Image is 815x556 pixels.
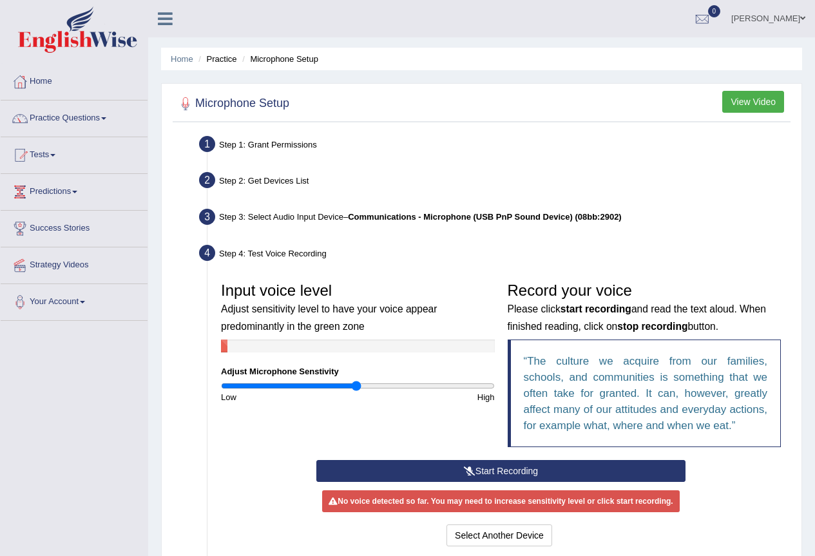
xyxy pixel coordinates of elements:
[193,205,796,233] div: Step 3: Select Audio Input Device
[508,282,781,333] h3: Record your voice
[193,241,796,269] div: Step 4: Test Voice Recording
[508,303,766,331] small: Please click and read the text aloud. When finished reading, click on button.
[524,355,768,432] q: The culture we acquire from our families, schools, and communities is something that we often tak...
[1,137,148,169] a: Tests
[1,284,148,316] a: Your Account
[1,174,148,206] a: Predictions
[1,101,148,133] a: Practice Questions
[221,303,437,331] small: Adjust sensitivity level to have your voice appear predominantly in the green zone
[617,321,687,332] b: stop recording
[176,94,289,113] h2: Microphone Setup
[1,247,148,280] a: Strategy Videos
[195,53,236,65] li: Practice
[193,132,796,160] div: Step 1: Grant Permissions
[561,303,631,314] b: start recording
[171,54,193,64] a: Home
[215,391,358,403] div: Low
[1,211,148,243] a: Success Stories
[708,5,721,17] span: 0
[322,490,679,512] div: No voice detected so far. You may need to increase sensitivity level or click start recording.
[316,460,686,482] button: Start Recording
[722,91,784,113] button: View Video
[239,53,318,65] li: Microphone Setup
[1,64,148,96] a: Home
[193,168,796,197] div: Step 2: Get Devices List
[358,391,501,403] div: High
[221,365,339,378] label: Adjust Microphone Senstivity
[221,282,495,333] h3: Input voice level
[446,524,552,546] button: Select Another Device
[348,212,622,222] b: Communications - Microphone (USB PnP Sound Device) (08bb:2902)
[343,212,622,222] span: –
